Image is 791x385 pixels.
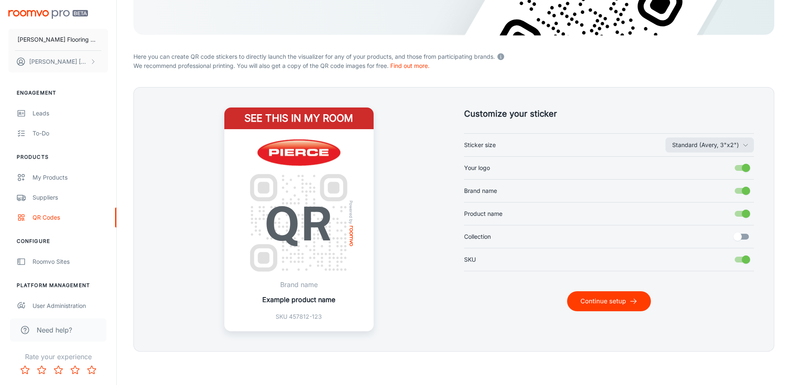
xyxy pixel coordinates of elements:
span: Collection [464,232,491,241]
span: Need help? [37,325,72,335]
img: Roomvo PRO Beta [8,10,88,19]
a: Find out more. [390,62,429,69]
div: QR Codes [33,213,108,222]
button: Sticker size [665,137,754,152]
div: Suppliers [33,193,108,202]
div: To-do [33,129,108,138]
p: [PERSON_NAME] [PERSON_NAME] [29,57,88,66]
button: Rate 2 star [33,362,50,378]
div: My Products [33,173,108,182]
div: Roomvo Sites [33,257,108,266]
button: Rate 5 star [83,362,100,378]
p: Rate your experience [7,352,110,362]
span: Powered by [347,200,355,224]
div: User Administration [33,301,108,310]
p: SKU 457812-123 [262,312,335,321]
button: Continue setup [567,291,651,311]
span: SKU [464,255,476,264]
p: Brand name [262,280,335,290]
div: Leads [33,109,108,118]
p: [PERSON_NAME] Flooring Stores [18,35,99,44]
button: Rate 3 star [50,362,67,378]
img: Pierce Flooring Stores [246,139,352,167]
button: [PERSON_NAME] [PERSON_NAME] [8,51,108,72]
p: Here you can create QR code stickers to directly launch the visualizer for any of your products, ... [133,50,774,61]
button: [PERSON_NAME] Flooring Stores [8,29,108,50]
span: Brand name [464,186,497,195]
span: Sticker size [464,140,496,150]
button: Rate 1 star [17,362,33,378]
img: roomvo [349,225,353,246]
h5: Customize your sticker [464,107,754,120]
span: Product name [464,209,502,218]
img: QR Code Example [242,166,355,279]
p: We recommend professional printing. You will also get a copy of the QR code images for free. [133,61,774,70]
p: Example product name [262,295,335,305]
button: Rate 4 star [67,362,83,378]
span: Your logo [464,163,490,172]
h4: See this in my room [224,107,374,129]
